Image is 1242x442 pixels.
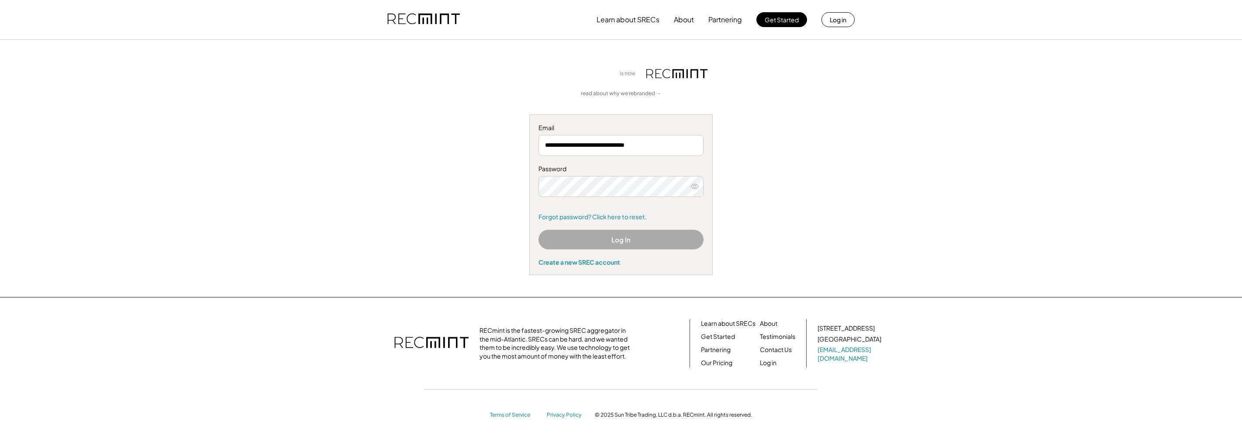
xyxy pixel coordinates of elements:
div: is now [618,70,642,77]
img: yH5BAEAAAAALAAAAAABAAEAAAIBRAA7 [535,62,613,86]
button: Partnering [708,11,742,28]
button: Get Started [756,12,807,27]
button: Log In [538,230,704,249]
a: Our Pricing [701,359,732,367]
img: recmint-logotype%403x.png [646,69,707,78]
div: [GEOGRAPHIC_DATA] [818,335,881,344]
a: Learn about SRECs [701,319,756,328]
div: RECmint is the fastest-growing SREC aggregator in the mid-Atlantic. SRECs can be hard, and we wan... [480,326,635,360]
a: About [760,319,777,328]
div: [STREET_ADDRESS] [818,324,875,333]
a: Log in [760,359,776,367]
div: © 2025 Sun Tribe Trading, LLC d.b.a. RECmint. All rights reserved. [595,411,752,418]
a: Partnering [701,345,731,354]
a: Terms of Service [490,411,538,419]
div: Password [538,165,704,173]
button: About [674,11,694,28]
a: Forgot password? Click here to reset. [538,213,704,221]
a: [EMAIL_ADDRESS][DOMAIN_NAME] [818,345,883,363]
a: read about why we rebranded → [581,90,661,97]
button: Learn about SRECs [597,11,659,28]
button: Log in [821,12,855,27]
div: Create a new SREC account [538,258,704,266]
a: Testimonials [760,332,795,341]
a: Privacy Policy [547,411,586,419]
img: recmint-logotype%403x.png [394,328,469,359]
div: Email [538,124,704,132]
a: Get Started [701,332,735,341]
a: Contact Us [760,345,792,354]
img: recmint-logotype%403x.png [387,5,460,35]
